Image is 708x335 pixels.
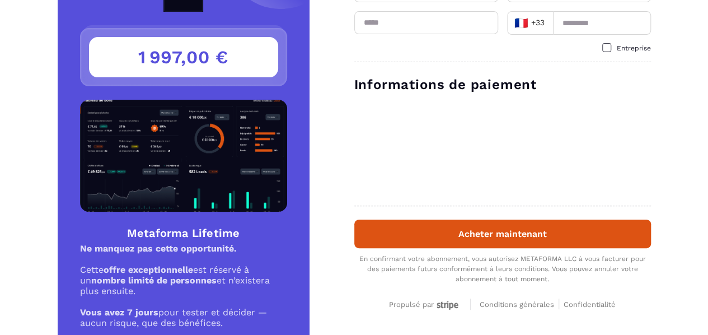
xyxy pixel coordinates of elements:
[564,300,616,309] span: Confidentialité
[514,15,545,31] span: +33
[80,243,237,254] strong: Ne manquez pas cette opportunité.
[80,307,287,328] p: pour tester et décider — aucun risque, que des bénéfices.
[91,275,217,286] strong: nombre limité de personnes
[89,37,278,77] h3: 1 997,00 €
[480,300,554,309] span: Conditions générales
[80,100,287,212] img: Product Image
[354,76,651,94] h3: Informations de paiement
[507,11,553,35] div: Search for option
[389,299,461,309] a: Propulsé par
[80,307,158,318] strong: Vous avez 7 jours
[352,100,653,194] iframe: Cadre de saisie sécurisé pour le paiement
[354,220,651,248] button: Acheter maintenant
[80,264,287,296] p: Cette est réservé à un et n’existera plus ensuite.
[547,15,549,31] input: Search for option
[389,300,461,310] div: Propulsé par
[564,299,616,309] a: Confidentialité
[80,225,287,241] h4: Metaforma Lifetime
[104,264,193,275] strong: offre exceptionnelle
[480,299,559,309] a: Conditions générales
[354,254,651,284] div: En confirmant votre abonnement, vous autorisez METAFORMA LLC à vous facturer pour des paiements f...
[514,15,528,31] span: 🇫🇷
[617,44,651,52] span: Entreprise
